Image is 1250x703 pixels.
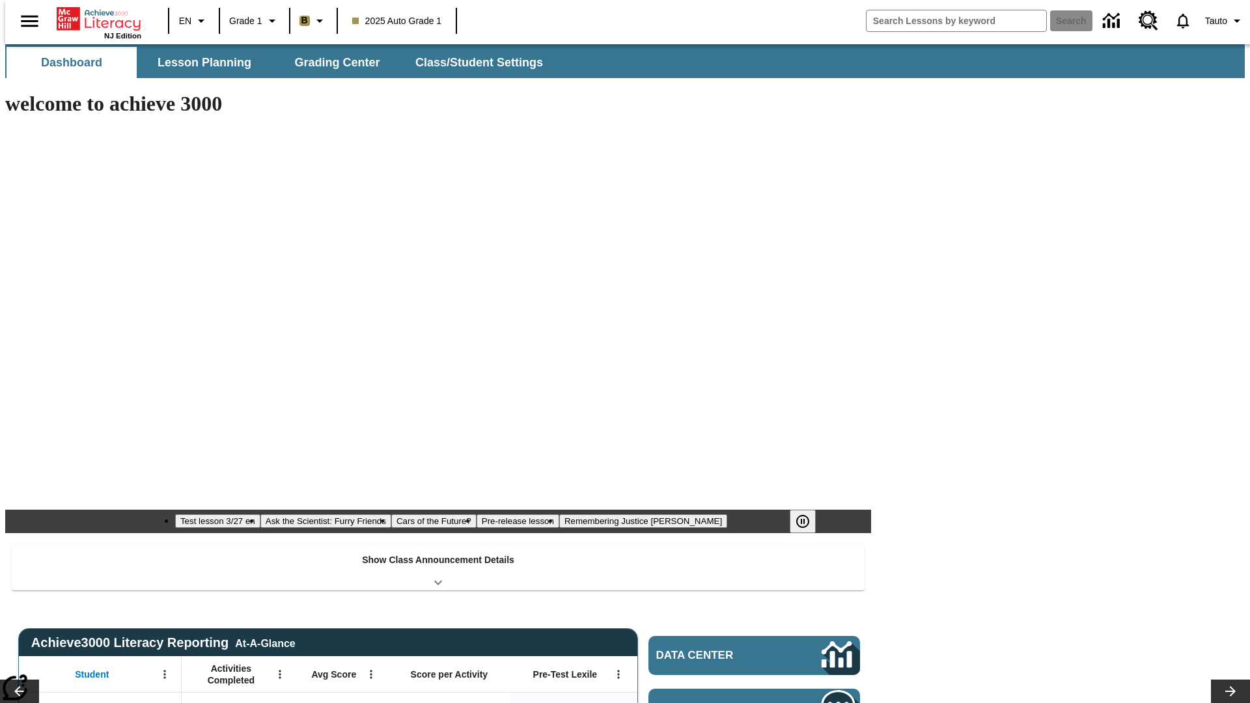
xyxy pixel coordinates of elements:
[1166,4,1200,38] a: Notifications
[5,47,555,78] div: SubNavbar
[179,14,191,28] span: EN
[155,665,174,684] button: Open Menu
[229,14,262,28] span: Grade 1
[272,47,402,78] button: Grading Center
[391,514,477,528] button: Slide 3 Cars of the Future?
[405,47,553,78] button: Class/Student Settings
[139,47,270,78] button: Lesson Planning
[477,514,559,528] button: Slide 4 Pre-release lesson
[352,14,442,28] span: 2025 Auto Grade 1
[1131,3,1166,38] a: Resource Center, Will open in new tab
[10,2,49,40] button: Open side menu
[5,44,1245,78] div: SubNavbar
[1211,680,1250,703] button: Lesson carousel, Next
[790,510,829,533] div: Pause
[173,9,215,33] button: Language: EN, Select a language
[57,5,141,40] div: Home
[411,669,488,680] span: Score per Activity
[656,649,778,662] span: Data Center
[75,669,109,680] span: Student
[559,514,727,528] button: Slide 5 Remembering Justice O'Connor
[301,12,308,29] span: B
[867,10,1046,31] input: search field
[609,665,628,684] button: Open Menu
[270,665,290,684] button: Open Menu
[1095,3,1131,39] a: Data Center
[12,545,865,590] div: Show Class Announcement Details
[260,514,391,528] button: Slide 2 Ask the Scientist: Furry Friends
[1205,14,1227,28] span: Tauto
[57,6,141,32] a: Home
[648,636,860,675] a: Data Center
[224,9,285,33] button: Grade: Grade 1, Select a grade
[361,665,381,684] button: Open Menu
[188,663,274,686] span: Activities Completed
[1200,9,1250,33] button: Profile/Settings
[104,32,141,40] span: NJ Edition
[294,9,333,33] button: Boost Class color is light brown. Change class color
[7,47,137,78] button: Dashboard
[235,635,295,650] div: At-A-Glance
[533,669,598,680] span: Pre-Test Lexile
[790,510,816,533] button: Pause
[362,553,514,567] p: Show Class Announcement Details
[175,514,260,528] button: Slide 1 Test lesson 3/27 en
[5,92,871,116] h1: welcome to achieve 3000
[311,669,356,680] span: Avg Score
[31,635,296,650] span: Achieve3000 Literacy Reporting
